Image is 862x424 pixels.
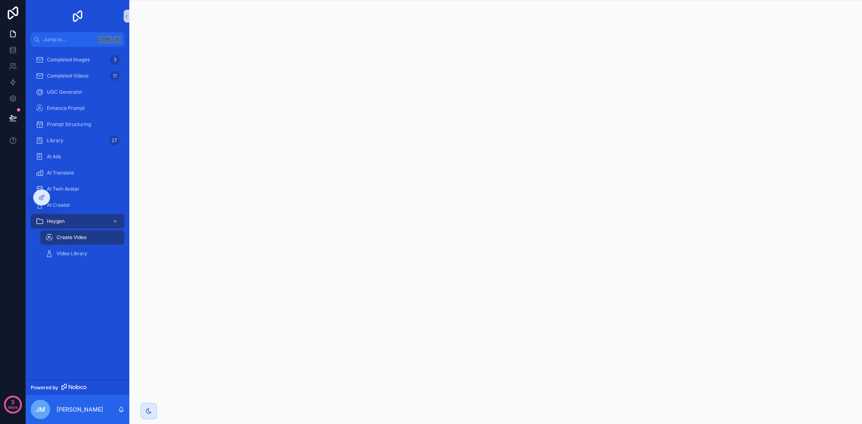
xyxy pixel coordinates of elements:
[11,398,15,406] p: 3
[31,182,124,196] a: AI Twin Avatar
[31,52,124,67] a: Completed Images3
[47,202,70,208] span: AI Creator
[31,198,124,212] a: AI Creator
[47,218,65,225] span: Heygen
[47,137,63,144] span: Library
[8,401,18,413] p: days
[31,133,124,148] a: Library27
[26,47,129,271] div: scrollable content
[47,170,74,176] span: AI Translate
[109,136,120,145] div: 27
[31,166,124,180] a: AI Translate
[36,405,45,414] span: JM
[47,153,61,160] span: AI Ads
[47,89,82,95] span: UGC Generator
[26,380,129,395] a: Powered by
[47,121,91,128] span: Prompt Structuring
[31,149,124,164] a: AI Ads
[110,71,120,81] div: 11
[31,85,124,99] a: UGC Generator
[31,117,124,132] a: Prompt Structuring
[57,405,103,414] p: [PERSON_NAME]
[31,32,124,47] button: Jump to...CtrlK
[31,214,124,229] a: Heygen
[31,101,124,115] a: Enhance Prompt
[57,250,87,257] span: Video Library
[98,36,112,44] span: Ctrl
[47,186,80,192] span: AI Twin Avatar
[47,73,89,79] span: Completed Videos
[40,246,124,261] a: Video Library
[57,234,86,241] span: Create Video
[43,36,95,43] span: Jump to...
[40,230,124,245] a: Create Video
[31,384,58,391] span: Powered by
[47,57,90,63] span: Completed Images
[71,10,84,23] img: App logo
[31,69,124,83] a: Completed Videos11
[114,36,120,43] span: K
[110,55,120,65] div: 3
[47,105,85,111] span: Enhance Prompt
